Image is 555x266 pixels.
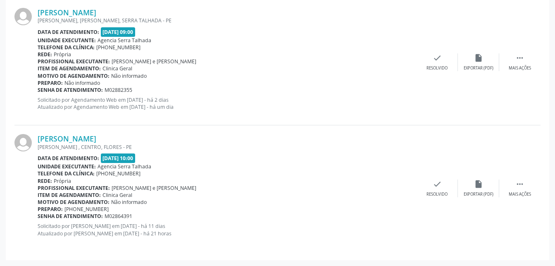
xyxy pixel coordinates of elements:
b: Telefone da clínica: [38,170,95,177]
span: Não informado [111,72,147,79]
span: Agencia Serra Talhada [98,163,151,170]
span: [PERSON_NAME] e [PERSON_NAME] [112,58,196,65]
a: [PERSON_NAME] [38,8,96,17]
div: [PERSON_NAME], [PERSON_NAME], SERRA TALHADA - PE [38,17,417,24]
b: Profissional executante: [38,185,110,192]
span: [PHONE_NUMBER] [96,44,141,51]
span: [PERSON_NAME] e [PERSON_NAME] [112,185,196,192]
b: Senha de atendimento: [38,86,103,93]
img: img [14,134,32,151]
b: Profissional executante: [38,58,110,65]
i: check [433,180,442,189]
b: Data de atendimento: [38,155,99,162]
b: Rede: [38,51,52,58]
b: Item de agendamento: [38,192,101,199]
span: M02864391 [105,213,132,220]
b: Motivo de agendamento: [38,199,110,206]
div: Exportar (PDF) [464,65,493,71]
span: [DATE] 09:00 [101,27,136,37]
a: [PERSON_NAME] [38,134,96,143]
b: Motivo de agendamento: [38,72,110,79]
span: Não informado [111,199,147,206]
b: Preparo: [38,206,63,213]
b: Rede: [38,177,52,185]
b: Unidade executante: [38,37,96,44]
span: Não informado [64,79,100,86]
i: insert_drive_file [474,53,483,62]
i:  [515,53,524,62]
b: Item de agendamento: [38,65,101,72]
span: [DATE] 10:00 [101,153,136,163]
b: Telefone da clínica: [38,44,95,51]
div: Mais ações [509,192,531,197]
i:  [515,180,524,189]
div: Mais ações [509,65,531,71]
div: Resolvido [426,65,448,71]
p: Solicitado por [PERSON_NAME] em [DATE] - há 11 dias Atualizado por [PERSON_NAME] em [DATE] - há 2... [38,223,417,237]
div: Exportar (PDF) [464,192,493,197]
b: Senha de atendimento: [38,213,103,220]
span: Própria [54,177,71,185]
span: Própria [54,51,71,58]
span: M02882355 [105,86,132,93]
span: Clinica Geral [102,65,132,72]
b: Preparo: [38,79,63,86]
span: Clinica Geral [102,192,132,199]
div: Resolvido [426,192,448,197]
b: Data de atendimento: [38,29,99,36]
i: check [433,53,442,62]
span: [PHONE_NUMBER] [64,206,109,213]
p: Solicitado por Agendamento Web em [DATE] - há 2 dias Atualizado por Agendamento Web em [DATE] - h... [38,96,417,110]
span: Agencia Serra Talhada [98,37,151,44]
i: insert_drive_file [474,180,483,189]
div: [PERSON_NAME] , CENTRO, FLORES - PE [38,144,417,151]
span: [PHONE_NUMBER] [96,170,141,177]
b: Unidade executante: [38,163,96,170]
img: img [14,8,32,25]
